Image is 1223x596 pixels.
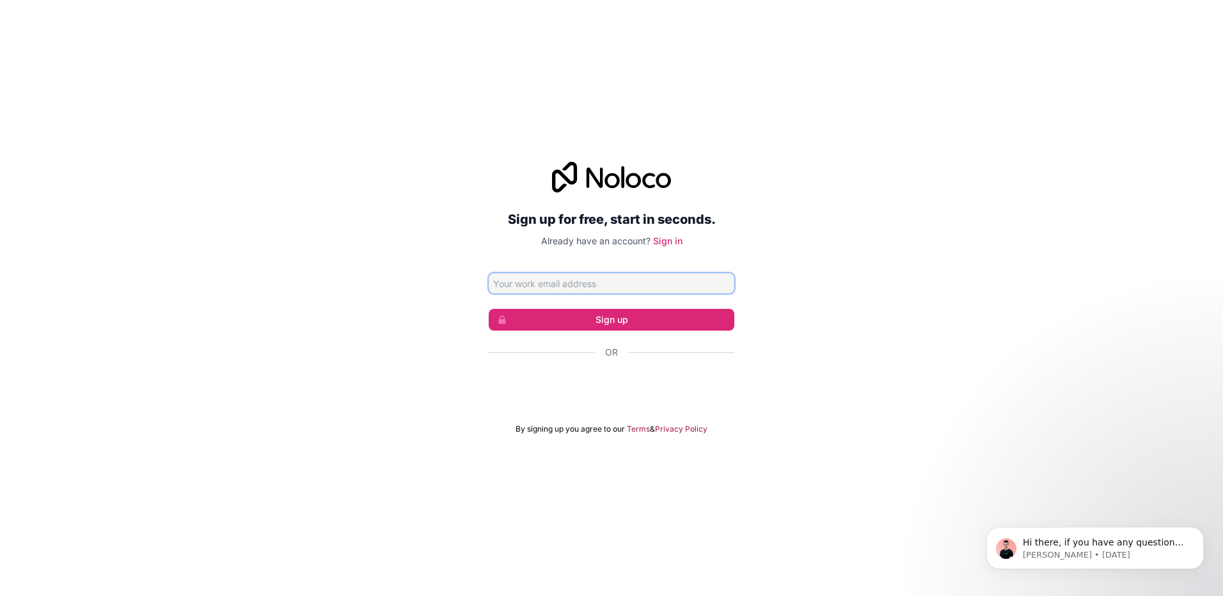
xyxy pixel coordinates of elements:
span: Already have an account? [541,235,651,246]
a: Terms [627,424,650,434]
a: Sign in [653,235,683,246]
span: Or [605,346,618,359]
input: Email address [489,273,734,294]
iframe: Intercom notifications message [967,500,1223,590]
h2: Sign up for free, start in seconds. [489,208,734,231]
a: Privacy Policy [655,424,707,434]
iframe: Bouton "Se connecter avec Google" [482,373,741,401]
span: By signing up you agree to our [516,424,625,434]
span: & [650,424,655,434]
button: Sign up [489,309,734,331]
